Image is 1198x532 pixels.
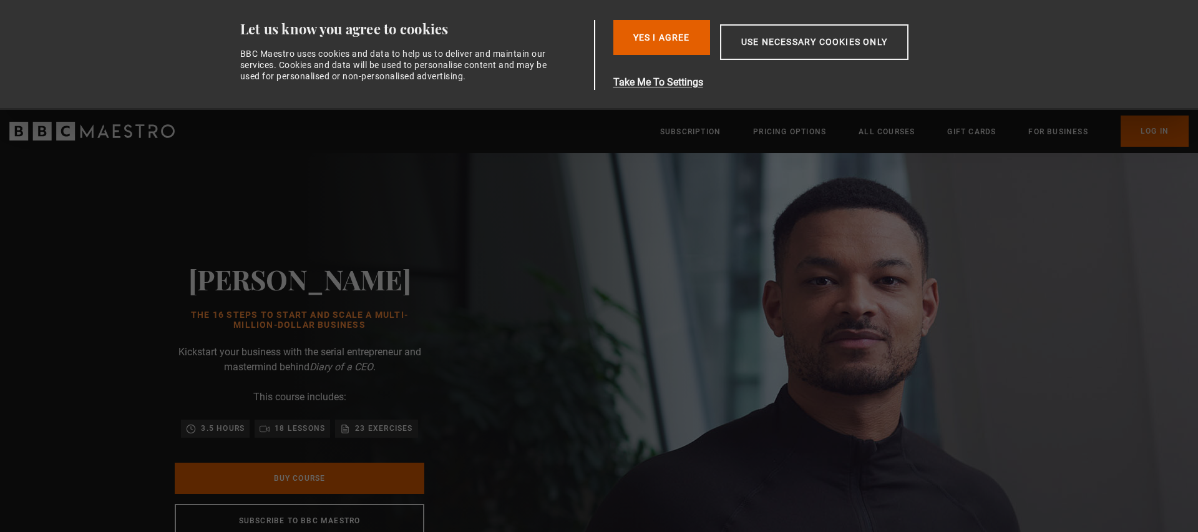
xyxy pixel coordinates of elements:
a: For business [1028,126,1088,138]
nav: Primary [660,116,1189,147]
i: Diary of a CEO [309,361,373,373]
button: Yes I Agree [613,20,710,55]
a: All Courses [859,126,915,138]
p: This course includes: [253,390,346,405]
a: Buy Course [175,463,424,494]
h1: The 16 Steps to Start and Scale a Multi-Million-Dollar Business [175,310,424,330]
a: Subscription [660,126,721,138]
p: 23 exercises [355,422,412,435]
button: Use necessary cookies only [720,24,908,60]
a: Pricing Options [753,126,826,138]
a: Log In [1121,116,1189,147]
button: Take Me To Settings [613,75,968,90]
a: Gift Cards [947,126,996,138]
h2: [PERSON_NAME] [175,263,424,295]
div: Let us know you agree to cookies [240,20,590,38]
p: Kickstart your business with the serial entrepreneur and mastermind behind . [175,345,424,375]
div: BBC Maestro uses cookies and data to help us to deliver and maintain our services. Cookies and da... [240,48,555,82]
svg: BBC Maestro [9,122,175,140]
p: 3.5 hours [201,422,245,435]
p: 18 lessons [275,422,325,435]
